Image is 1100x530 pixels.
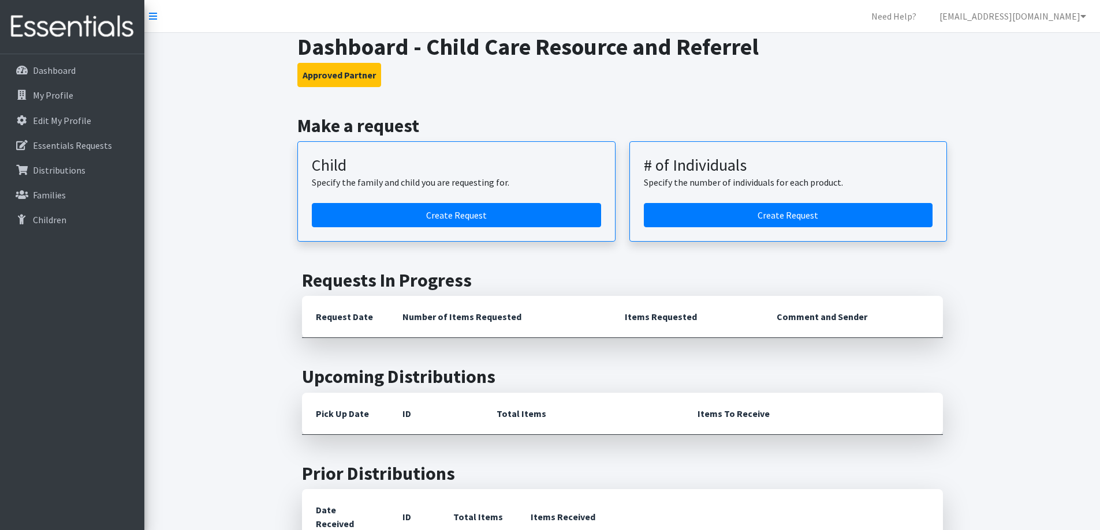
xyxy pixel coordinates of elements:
th: ID [389,393,483,435]
a: Children [5,208,140,231]
p: My Profile [33,89,73,101]
th: Comment and Sender [763,296,942,338]
h2: Upcoming Distributions [302,366,943,388]
a: Families [5,183,140,206]
th: Request Date [302,296,389,338]
a: My Profile [5,84,140,107]
a: Essentials Requests [5,134,140,157]
h1: Dashboard - Child Care Resource and Referrel [297,33,947,61]
h2: Requests In Progress [302,269,943,291]
h3: Child [312,156,601,175]
h3: # of Individuals [644,156,933,175]
th: Items Requested [611,296,763,338]
button: Approved Partner [297,63,381,87]
p: Distributions [33,164,85,176]
th: Pick Up Date [302,393,389,435]
p: Edit My Profile [33,115,91,126]
p: Essentials Requests [33,140,112,151]
a: Edit My Profile [5,109,140,132]
p: Specify the number of individuals for each product. [644,175,933,189]
a: Dashboard [5,59,140,82]
a: Need Help? [862,5,926,28]
th: Number of Items Requested [389,296,611,338]
a: [EMAIL_ADDRESS][DOMAIN_NAME] [930,5,1095,28]
p: Specify the family and child you are requesting for. [312,175,601,189]
th: Items To Receive [684,393,943,435]
a: Create a request by number of individuals [644,203,933,227]
th: Total Items [483,393,684,435]
img: HumanEssentials [5,7,140,46]
p: Children [33,214,66,225]
a: Create a request for a child or family [312,203,601,227]
a: Distributions [5,159,140,182]
p: Families [33,189,66,201]
h2: Make a request [297,115,947,137]
p: Dashboard [33,65,76,76]
h2: Prior Distributions [302,463,943,484]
